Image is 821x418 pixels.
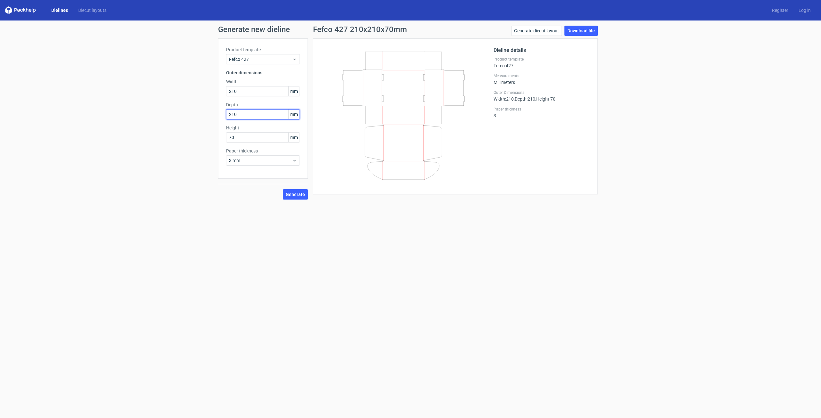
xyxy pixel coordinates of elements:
[494,96,514,102] span: Width : 210
[226,125,300,131] label: Height
[288,133,300,142] span: mm
[218,26,603,33] h1: Generate new dieline
[229,56,292,62] span: Fefco 427
[494,73,590,78] label: Measurements
[229,157,292,164] span: 3 mm
[226,46,300,53] label: Product template
[494,107,590,118] div: 3
[226,148,300,154] label: Paper thickness
[46,7,73,13] a: Dielines
[793,7,816,13] a: Log in
[494,107,590,112] label: Paper thickness
[494,57,590,62] label: Product template
[494,46,590,54] h2: Dieline details
[226,102,300,108] label: Depth
[288,110,300,119] span: mm
[286,192,305,197] span: Generate
[514,96,535,102] span: , Depth : 210
[494,73,590,85] div: Millimeters
[313,26,407,33] h1: Fefco 427 210x210x70mm
[288,86,300,96] span: mm
[283,189,308,200] button: Generate
[73,7,112,13] a: Diecut layouts
[511,26,562,36] a: Generate diecut layout
[226,78,300,85] label: Width
[494,90,590,95] label: Outer Dimensions
[564,26,598,36] a: Download file
[767,7,793,13] a: Register
[494,57,590,68] div: Fefco 427
[535,96,555,102] span: , Height : 70
[226,70,300,76] h3: Outer dimensions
